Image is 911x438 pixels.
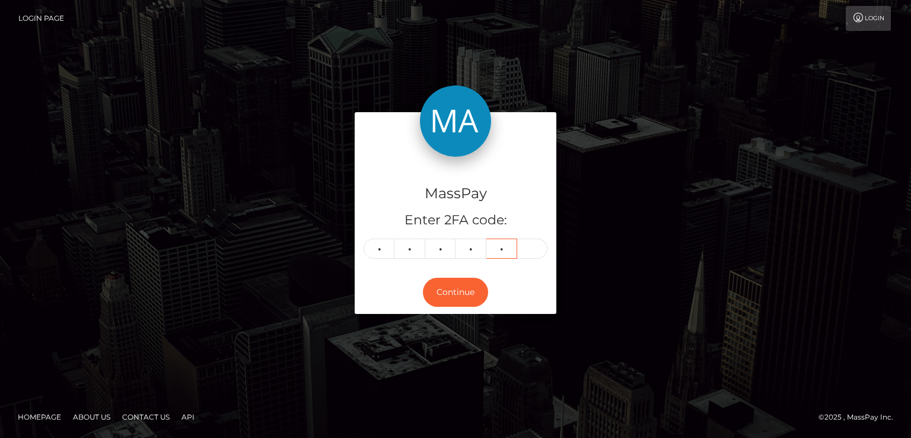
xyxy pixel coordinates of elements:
[68,408,115,426] a: About Us
[117,408,174,426] a: Contact Us
[177,408,199,426] a: API
[364,211,547,230] h5: Enter 2FA code:
[420,85,491,157] img: MassPay
[18,6,64,31] a: Login Page
[13,408,66,426] a: Homepage
[423,278,488,307] button: Continue
[364,183,547,204] h4: MassPay
[818,411,902,424] div: © 2025 , MassPay Inc.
